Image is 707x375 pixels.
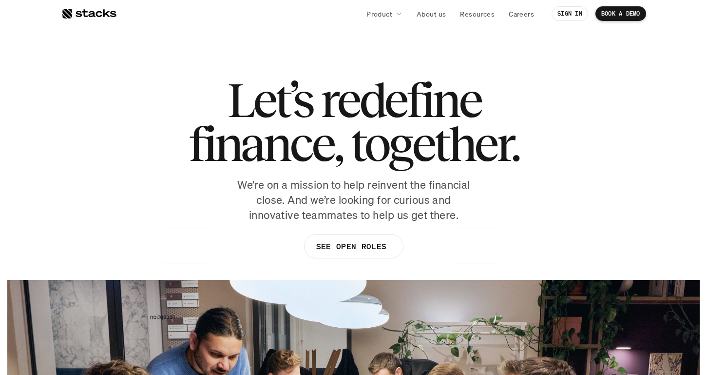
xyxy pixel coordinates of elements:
[601,10,640,17] p: BOOK A DEMO
[509,9,534,19] p: Careers
[460,9,495,19] p: Resources
[454,5,500,22] a: Resources
[411,5,452,22] a: About us
[366,9,392,19] p: Product
[316,239,386,254] p: SEE OPEN ROLES
[595,6,646,21] a: BOOK A DEMO
[557,10,582,17] p: SIGN IN
[417,9,446,19] p: About us
[232,178,476,222] p: We’re on a mission to help reinvent the financial close. And we’re looking for curious and innova...
[503,5,540,22] a: Careers
[189,78,519,166] h1: Let’s redefine finance, together.
[552,6,588,21] a: SIGN IN
[304,234,403,258] a: SEE OPEN ROLES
